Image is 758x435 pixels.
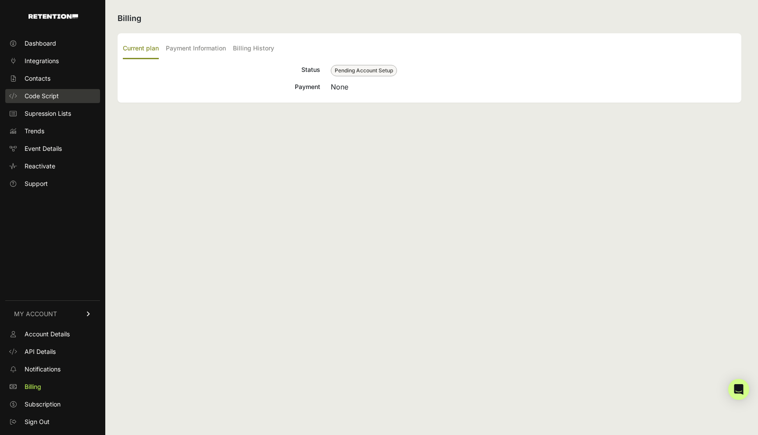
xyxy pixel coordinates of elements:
[25,127,44,135] span: Trends
[25,144,62,153] span: Event Details
[5,300,100,327] a: MY ACCOUNT
[5,159,100,173] a: Reactivate
[728,379,749,400] div: Open Intercom Messenger
[5,327,100,341] a: Account Details
[25,365,61,374] span: Notifications
[166,39,226,59] label: Payment Information
[5,142,100,156] a: Event Details
[14,310,57,318] span: MY ACCOUNT
[331,65,397,76] span: Pending Account Setup
[5,124,100,138] a: Trends
[5,397,100,411] a: Subscription
[5,415,100,429] a: Sign Out
[5,89,100,103] a: Code Script
[5,54,100,68] a: Integrations
[25,330,70,339] span: Account Details
[25,109,71,118] span: Supression Lists
[25,382,41,391] span: Billing
[5,345,100,359] a: API Details
[25,417,50,426] span: Sign Out
[5,362,100,376] a: Notifications
[123,64,320,76] div: Status
[25,347,56,356] span: API Details
[5,71,100,86] a: Contacts
[233,39,274,59] label: Billing History
[118,12,741,25] h2: Billing
[25,400,61,409] span: Subscription
[29,14,78,19] img: Retention.com
[5,380,100,394] a: Billing
[25,39,56,48] span: Dashboard
[25,74,50,83] span: Contacts
[25,162,55,171] span: Reactivate
[123,39,159,59] label: Current plan
[331,82,736,92] div: None
[25,57,59,65] span: Integrations
[5,177,100,191] a: Support
[123,82,320,92] div: Payment
[25,92,59,100] span: Code Script
[25,179,48,188] span: Support
[5,36,100,50] a: Dashboard
[5,107,100,121] a: Supression Lists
